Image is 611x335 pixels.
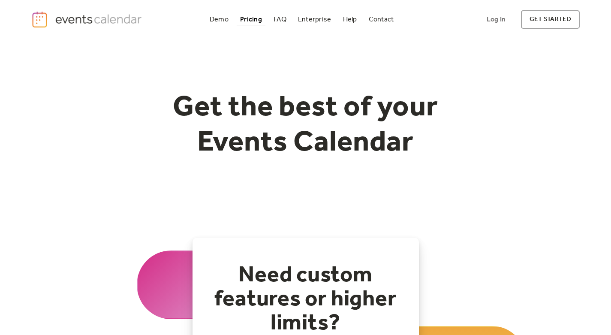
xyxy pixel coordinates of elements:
div: Enterprise [298,17,331,22]
a: Enterprise [295,14,334,25]
a: Pricing [237,14,265,25]
div: Help [343,17,357,22]
a: Log In [478,10,514,29]
a: Demo [206,14,232,25]
div: FAQ [274,17,286,22]
a: Contact [365,14,397,25]
a: FAQ [270,14,290,25]
a: get started [521,10,580,29]
div: Contact [369,17,394,22]
div: Demo [210,17,229,22]
a: Help [340,14,361,25]
h1: Get the best of your Events Calendar [141,91,470,160]
div: Pricing [240,17,262,22]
